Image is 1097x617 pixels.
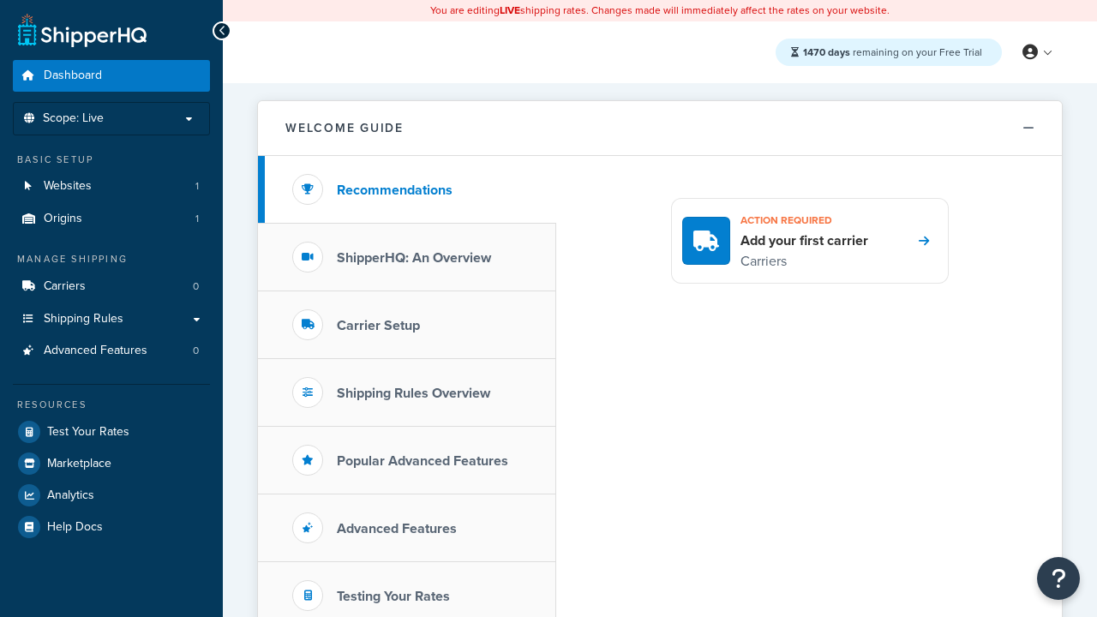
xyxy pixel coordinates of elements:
[740,250,868,273] p: Carriers
[13,271,210,303] li: Carriers
[13,60,210,92] a: Dashboard
[337,318,420,333] h3: Carrier Setup
[337,453,508,469] h3: Popular Advanced Features
[337,386,490,401] h3: Shipping Rules Overview
[13,303,210,335] a: Shipping Rules
[337,250,491,266] h3: ShipperHQ: An Overview
[13,512,210,542] a: Help Docs
[13,335,210,367] li: Advanced Features
[13,153,210,167] div: Basic Setup
[337,521,457,536] h3: Advanced Features
[13,335,210,367] a: Advanced Features0
[13,171,210,202] li: Websites
[803,45,850,60] strong: 1470 days
[13,398,210,412] div: Resources
[337,183,453,198] h3: Recommendations
[44,212,82,226] span: Origins
[43,111,104,126] span: Scope: Live
[337,589,450,604] h3: Testing Your Rates
[44,344,147,358] span: Advanced Features
[740,209,868,231] h3: Action required
[13,480,210,511] a: Analytics
[740,231,868,250] h4: Add your first carrier
[193,279,199,294] span: 0
[44,312,123,326] span: Shipping Rules
[500,3,520,18] b: LIVE
[1037,557,1080,600] button: Open Resource Center
[44,279,86,294] span: Carriers
[285,122,404,135] h2: Welcome Guide
[13,271,210,303] a: Carriers0
[47,425,129,440] span: Test Your Rates
[195,179,199,194] span: 1
[47,520,103,535] span: Help Docs
[258,101,1062,156] button: Welcome Guide
[47,457,111,471] span: Marketplace
[13,203,210,235] li: Origins
[13,252,210,267] div: Manage Shipping
[803,45,982,60] span: remaining on your Free Trial
[44,179,92,194] span: Websites
[44,69,102,83] span: Dashboard
[193,344,199,358] span: 0
[13,203,210,235] a: Origins1
[195,212,199,226] span: 1
[13,416,210,447] a: Test Your Rates
[13,171,210,202] a: Websites1
[47,488,94,503] span: Analytics
[13,448,210,479] a: Marketplace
